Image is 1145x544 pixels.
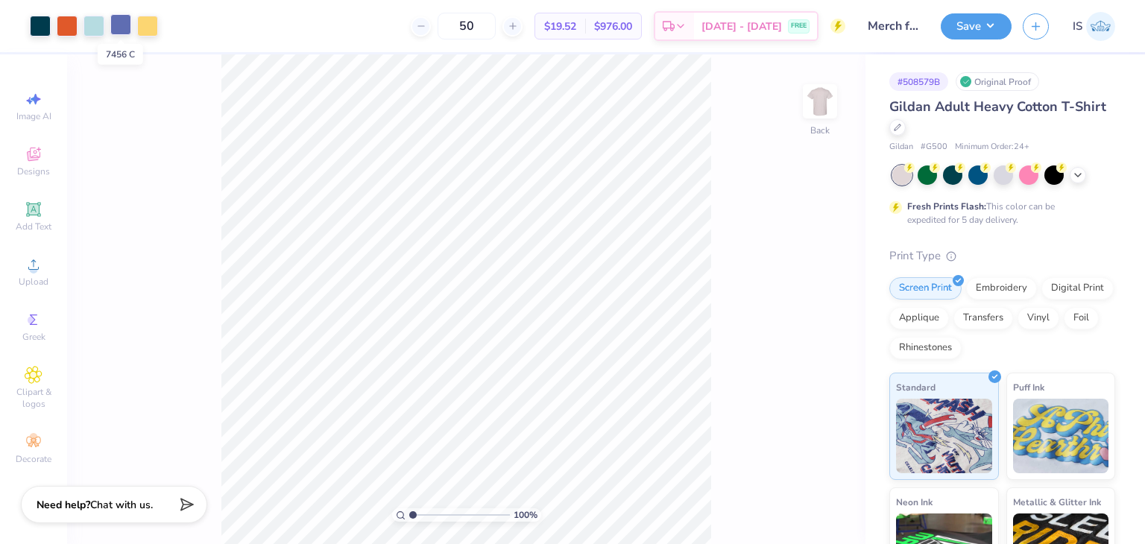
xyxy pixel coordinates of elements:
span: [DATE] - [DATE] [701,19,782,34]
img: Puff Ink [1013,399,1109,473]
div: # 508579B [889,72,948,91]
span: Standard [896,379,936,395]
span: Designs [17,165,50,177]
img: Back [805,86,835,116]
span: Gildan [889,141,913,154]
img: Standard [896,399,992,473]
button: Save [941,13,1012,39]
span: Minimum Order: 24 + [955,141,1029,154]
strong: Need help? [37,498,90,512]
div: Back [810,124,830,137]
span: Neon Ink [896,494,933,510]
span: Metallic & Glitter Ink [1013,494,1101,510]
div: Rhinestones [889,337,962,359]
img: Ishita Singh [1086,12,1115,41]
a: IS [1073,12,1115,41]
strong: Fresh Prints Flash: [907,200,986,212]
input: – – [438,13,496,39]
input: Untitled Design [857,11,930,41]
div: This color can be expedited for 5 day delivery. [907,200,1091,227]
span: Image AI [16,110,51,122]
div: Vinyl [1018,307,1059,329]
span: Decorate [16,453,51,465]
span: Add Text [16,221,51,233]
div: Screen Print [889,277,962,300]
span: $976.00 [594,19,632,34]
span: Clipart & logos [7,386,60,410]
span: Puff Ink [1013,379,1044,395]
span: IS [1073,18,1082,35]
div: Original Proof [956,72,1039,91]
div: Print Type [889,247,1115,265]
div: Applique [889,307,949,329]
span: Chat with us. [90,498,153,512]
span: Upload [19,276,48,288]
span: 100 % [514,508,537,522]
span: Gildan Adult Heavy Cotton T-Shirt [889,98,1106,116]
span: $19.52 [544,19,576,34]
span: Greek [22,331,45,343]
div: Foil [1064,307,1099,329]
div: 7456 C [98,44,143,65]
span: FREE [791,21,807,31]
span: # G500 [921,141,947,154]
div: Transfers [953,307,1013,329]
div: Embroidery [966,277,1037,300]
div: Digital Print [1041,277,1114,300]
